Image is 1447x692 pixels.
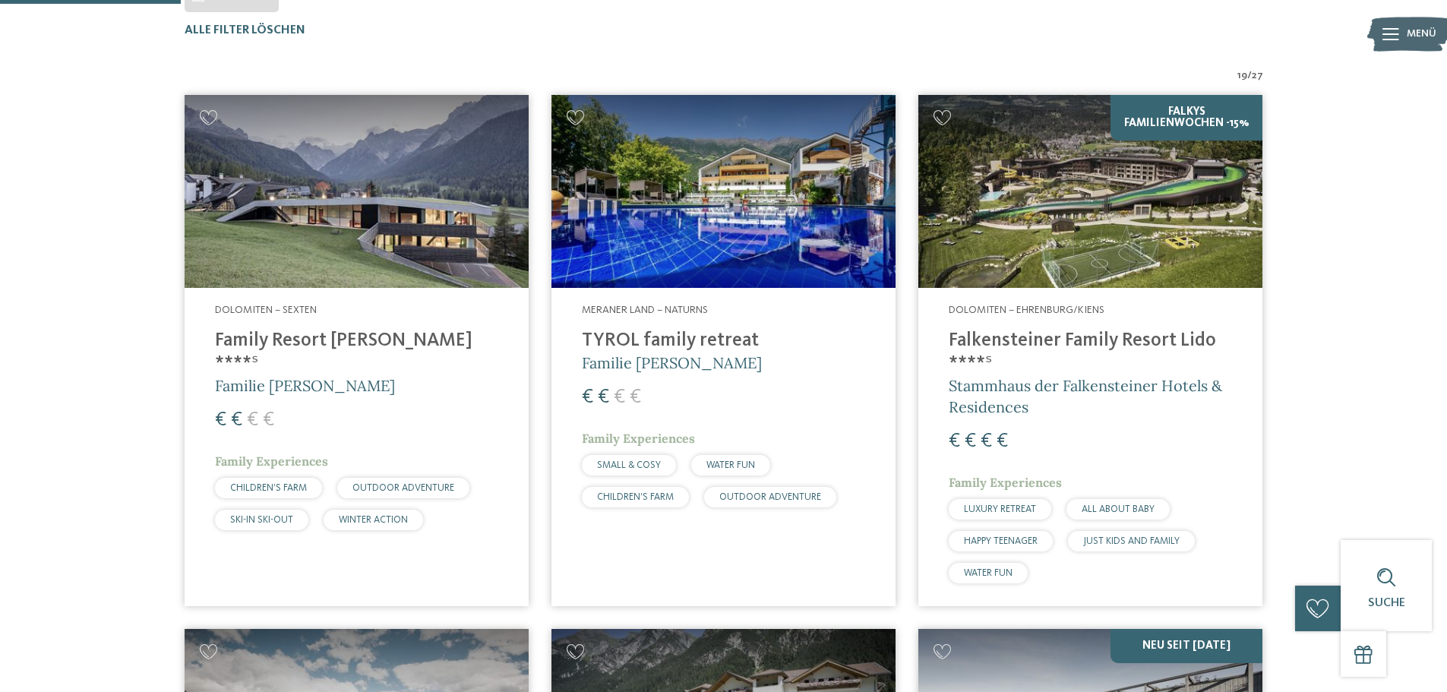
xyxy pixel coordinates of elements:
[964,504,1036,514] span: LUXURY RETREAT
[598,387,609,407] span: €
[918,95,1262,606] a: Familienhotels gesucht? Hier findet ihr die besten! Falkys Familienwochen -15% Dolomiten – Ehrenb...
[231,410,242,430] span: €
[614,387,625,407] span: €
[597,460,661,470] span: SMALL & COSY
[582,387,593,407] span: €
[339,515,408,525] span: WINTER ACTION
[965,431,976,451] span: €
[230,483,307,493] span: CHILDREN’S FARM
[551,95,896,289] img: Familien Wellness Residence Tyrol ****
[215,453,328,469] span: Family Experiences
[964,536,1038,546] span: HAPPY TEENAGER
[1368,597,1405,609] span: Suche
[981,431,992,451] span: €
[597,492,674,502] span: CHILDREN’S FARM
[185,95,529,289] img: Family Resort Rainer ****ˢ
[918,95,1262,289] img: Familienhotels gesucht? Hier findet ihr die besten!
[719,492,821,502] span: OUTDOOR ADVENTURE
[949,376,1222,416] span: Stammhaus der Falkensteiner Hotels & Residences
[215,376,395,395] span: Familie [PERSON_NAME]
[582,431,695,446] span: Family Experiences
[949,330,1232,375] h4: Falkensteiner Family Resort Lido ****ˢ
[352,483,454,493] span: OUTDOOR ADVENTURE
[582,353,762,372] span: Familie [PERSON_NAME]
[247,410,258,430] span: €
[1082,504,1155,514] span: ALL ABOUT BABY
[1252,68,1263,84] span: 27
[1237,68,1247,84] span: 19
[230,515,293,525] span: SKI-IN SKI-OUT
[263,410,274,430] span: €
[215,330,498,375] h4: Family Resort [PERSON_NAME] ****ˢ
[215,305,317,315] span: Dolomiten – Sexten
[551,95,896,606] a: Familienhotels gesucht? Hier findet ihr die besten! Meraner Land – Naturns TYROL family retreat F...
[185,24,305,36] span: Alle Filter löschen
[949,305,1104,315] span: Dolomiten – Ehrenburg/Kiens
[964,568,1013,578] span: WATER FUN
[997,431,1008,451] span: €
[949,475,1062,490] span: Family Experiences
[706,460,755,470] span: WATER FUN
[949,431,960,451] span: €
[1247,68,1252,84] span: /
[582,330,865,352] h4: TYROL family retreat
[185,95,529,606] a: Familienhotels gesucht? Hier findet ihr die besten! Dolomiten – Sexten Family Resort [PERSON_NAME...
[215,410,226,430] span: €
[582,305,708,315] span: Meraner Land – Naturns
[630,387,641,407] span: €
[1083,536,1180,546] span: JUST KIDS AND FAMILY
